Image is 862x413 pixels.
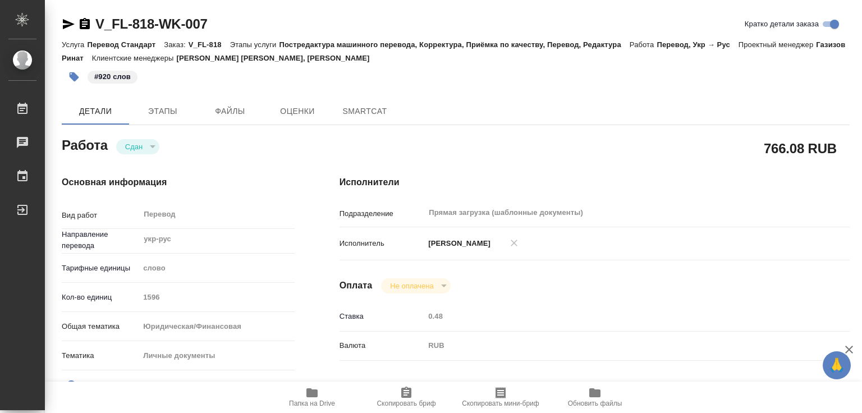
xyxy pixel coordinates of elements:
p: [PERSON_NAME] [424,238,490,249]
div: Юридическая/Финансовая [139,317,294,336]
h4: Оплата [340,279,373,292]
p: Этапы услуги [230,40,279,49]
span: Скопировать бриф [377,400,435,407]
p: Заказ: [164,40,188,49]
p: Подразделение [340,208,425,219]
input: Пустое поле [424,308,807,324]
input: Пустое поле [139,289,294,305]
button: Не оплачена [387,281,437,291]
p: Валюта [340,340,425,351]
p: Ставка [340,311,425,322]
p: Тематика [62,350,139,361]
p: Перевод Стандарт [87,40,164,49]
span: Обновить файлы [568,400,622,407]
div: Сдан [381,278,450,293]
button: Обновить файлы [548,382,642,413]
p: Клиентские менеджеры [92,54,177,62]
p: Кол-во единиц [62,292,139,303]
div: Личные документы [139,346,294,365]
button: Папка на Drive [265,382,359,413]
div: RUB [424,336,807,355]
h2: Работа [62,134,108,154]
p: Общая тематика [62,321,139,332]
button: Добавить тэг [62,65,86,89]
p: [PERSON_NAME] [PERSON_NAME], [PERSON_NAME] [177,54,378,62]
p: Услуга [62,40,87,49]
p: Перевод, Укр → Рус [657,40,738,49]
span: Этапы [136,104,190,118]
button: Скопировать ссылку для ЯМессенджера [62,17,75,31]
span: 🙏 [827,354,846,377]
p: Тарифные единицы [62,263,139,274]
a: V_FL-818-WK-007 [95,16,208,31]
span: Детали [68,104,122,118]
span: 920 слов [86,71,139,81]
button: Сдан [122,142,146,152]
p: Направление перевода [62,229,139,251]
button: Скопировать ссылку [78,17,91,31]
p: Постредактура машинного перевода, Корректура, Приёмка по качеству, Перевод, Редактура [279,40,629,49]
h4: Исполнители [340,176,850,189]
span: Скопировать мини-бриф [462,400,539,407]
button: 🙏 [823,351,851,379]
p: Проектный менеджер [739,40,816,49]
span: Файлы [203,104,257,118]
div: слово [139,259,294,278]
div: Сдан [116,139,159,154]
p: Исполнитель [340,238,425,249]
button: Скопировать мини-бриф [453,382,548,413]
h4: Дополнительно [340,379,850,392]
p: #920 слов [94,71,131,82]
span: SmartCat [338,104,392,118]
button: Скопировать бриф [359,382,453,413]
p: Работа [630,40,657,49]
p: Вид работ [62,210,139,221]
span: Кратко детали заказа [745,19,819,30]
span: Нотариальный заказ [78,379,149,391]
span: Папка на Drive [289,400,335,407]
span: Оценки [270,104,324,118]
h4: Основная информация [62,176,295,189]
h2: 766.08 RUB [764,139,837,158]
p: V_FL-818 [189,40,230,49]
